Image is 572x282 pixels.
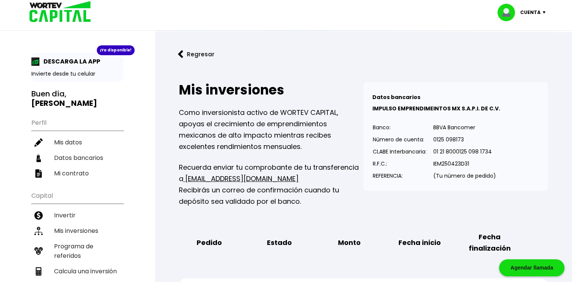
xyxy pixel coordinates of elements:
img: datos-icon.10cf9172.svg [34,154,43,162]
a: Calcula una inversión [31,263,123,279]
div: Agendar llamada [499,259,564,276]
p: CLABE Interbancaria: [373,146,426,157]
b: Estado [267,237,292,248]
p: REFERENCIA: [373,170,426,181]
img: invertir-icon.b3b967d7.svg [34,211,43,220]
b: Datos bancarios [372,93,420,101]
p: 01 21 8000125 098 1734 [433,146,496,157]
b: Pedido [197,237,222,248]
p: IEM250423D31 [433,158,496,169]
b: Monto [338,237,361,248]
p: R.F.C.: [373,158,426,169]
img: profile-image [498,4,520,21]
img: calculadora-icon.17d418c4.svg [34,267,43,276]
p: Recuerda enviar tu comprobante de tu transferencia a Recibirás un correo de confirmación cuando t... [179,162,363,207]
img: icon-down [541,11,551,14]
a: Mi contrato [31,166,123,181]
button: Regresar [167,44,226,64]
img: editar-icon.952d3147.svg [34,138,43,147]
p: 0125 098173 [433,134,496,145]
img: recomiendanos-icon.9b8e9327.svg [34,247,43,255]
p: Como inversionista activo de WORTEV CAPITAL, apoyas el crecimiento de emprendimientos mexicanos d... [179,107,363,152]
a: Datos bancarios [31,150,123,166]
h3: Buen día, [31,89,123,108]
b: IMPULSO EMPRENDIMEINTOS MX S.A.P.I. DE C.V. [372,105,500,112]
a: Mis datos [31,135,123,150]
ul: Perfil [31,114,123,181]
p: (Tu número de pedido) [433,170,496,181]
p: DESCARGA LA APP [40,57,100,66]
img: flecha izquierda [178,50,183,58]
p: Cuenta [520,7,541,18]
h2: Mis inversiones [179,82,363,98]
a: Mis inversiones [31,223,123,239]
p: Número de cuenta: [373,134,426,145]
img: app-icon [31,57,40,66]
a: flecha izquierdaRegresar [167,44,560,64]
b: Fecha inicio [398,237,441,248]
a: Programa de referidos [31,239,123,263]
img: contrato-icon.f2db500c.svg [34,169,43,178]
p: Banco: [373,122,426,133]
b: Fecha finalización [460,231,519,254]
a: Invertir [31,208,123,223]
p: Invierte desde tu celular [31,70,123,78]
b: [PERSON_NAME] [31,98,97,108]
img: inversiones-icon.6695dc30.svg [34,227,43,235]
div: ¡Ya disponible! [97,45,135,55]
a: [EMAIL_ADDRESS][DOMAIN_NAME] [183,174,299,183]
p: BBVA Bancomer [433,122,496,133]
